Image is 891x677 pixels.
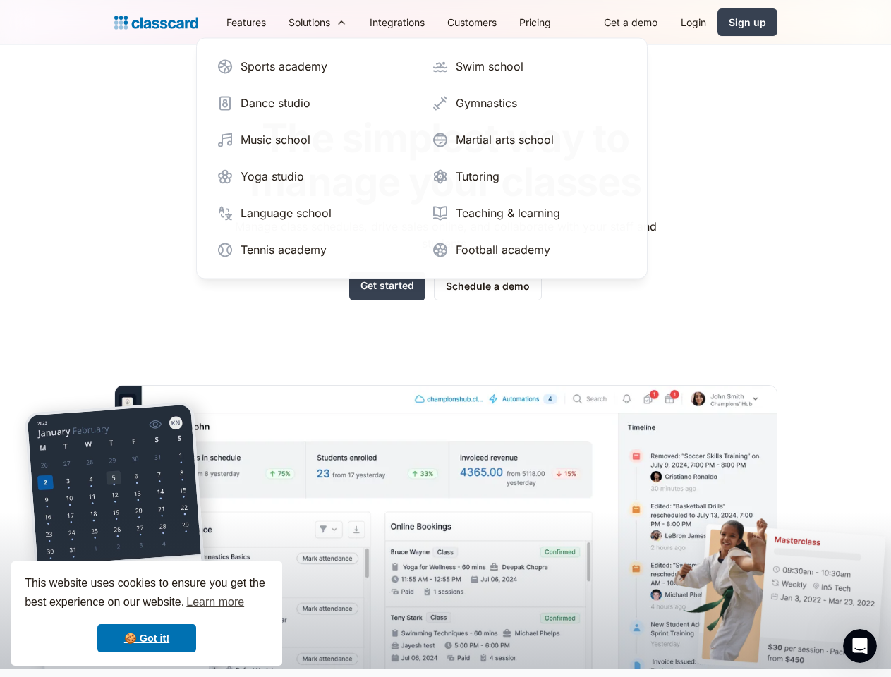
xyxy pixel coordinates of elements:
[593,6,669,38] a: Get a demo
[843,629,877,663] iframe: Intercom live chat
[211,126,418,154] a: Music school
[211,162,418,190] a: Yoga studio
[215,6,277,38] a: Features
[456,58,523,75] div: Swim school
[426,52,633,80] a: Swim school
[114,13,198,32] a: home
[289,15,330,30] div: Solutions
[184,592,246,613] a: learn more about cookies
[211,236,418,264] a: Tennis academy
[211,89,418,117] a: Dance studio
[241,241,327,258] div: Tennis academy
[25,575,269,613] span: This website uses cookies to ensure you get the best experience on our website.
[669,6,717,38] a: Login
[211,52,418,80] a: Sports academy
[426,199,633,227] a: Teaching & learning
[97,624,196,652] a: dismiss cookie message
[426,89,633,117] a: Gymnastics
[426,126,633,154] a: Martial arts school
[456,168,499,185] div: Tutoring
[508,6,562,38] a: Pricing
[456,241,550,258] div: Football academy
[11,561,282,666] div: cookieconsent
[456,94,517,111] div: Gymnastics
[241,168,304,185] div: Yoga studio
[436,6,508,38] a: Customers
[426,162,633,190] a: Tutoring
[277,6,358,38] div: Solutions
[456,205,560,221] div: Teaching & learning
[729,15,766,30] div: Sign up
[349,272,425,300] a: Get started
[456,131,554,148] div: Martial arts school
[241,131,310,148] div: Music school
[196,37,648,279] nav: Solutions
[717,8,777,36] a: Sign up
[241,94,310,111] div: Dance studio
[426,236,633,264] a: Football academy
[358,6,436,38] a: Integrations
[241,205,332,221] div: Language school
[434,272,542,300] a: Schedule a demo
[211,199,418,227] a: Language school
[241,58,327,75] div: Sports academy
